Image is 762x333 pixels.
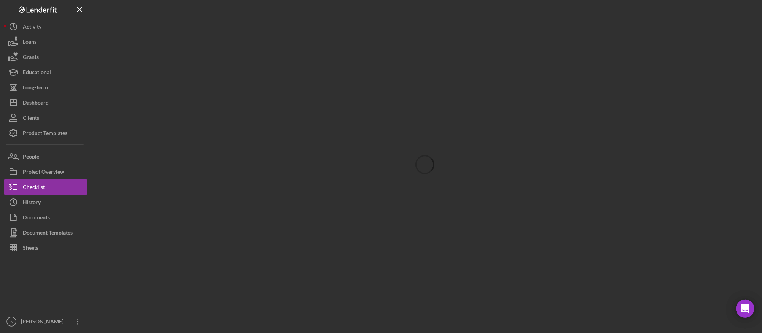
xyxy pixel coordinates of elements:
[23,149,39,166] div: People
[10,320,13,324] text: IN
[4,49,87,65] button: Grants
[4,125,87,141] button: Product Templates
[4,164,87,179] button: Project Overview
[4,19,87,34] button: Activity
[19,314,68,331] div: [PERSON_NAME]
[23,95,49,112] div: Dashboard
[23,80,48,97] div: Long-Term
[4,80,87,95] button: Long-Term
[23,49,39,67] div: Grants
[4,65,87,80] button: Educational
[23,210,50,227] div: Documents
[23,179,45,197] div: Checklist
[23,164,64,181] div: Project Overview
[23,65,51,82] div: Educational
[4,240,87,255] button: Sheets
[4,179,87,195] button: Checklist
[4,314,87,329] button: IN[PERSON_NAME]
[23,125,67,143] div: Product Templates
[4,95,87,110] button: Dashboard
[23,19,41,36] div: Activity
[4,210,87,225] button: Documents
[4,195,87,210] button: History
[4,225,87,240] button: Document Templates
[23,225,73,242] div: Document Templates
[4,110,87,125] button: Clients
[23,110,39,127] div: Clients
[4,34,87,49] button: Loans
[23,240,38,257] div: Sheets
[4,149,87,164] button: People
[736,300,754,318] div: Open Intercom Messenger
[23,195,41,212] div: History
[23,34,36,51] div: Loans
